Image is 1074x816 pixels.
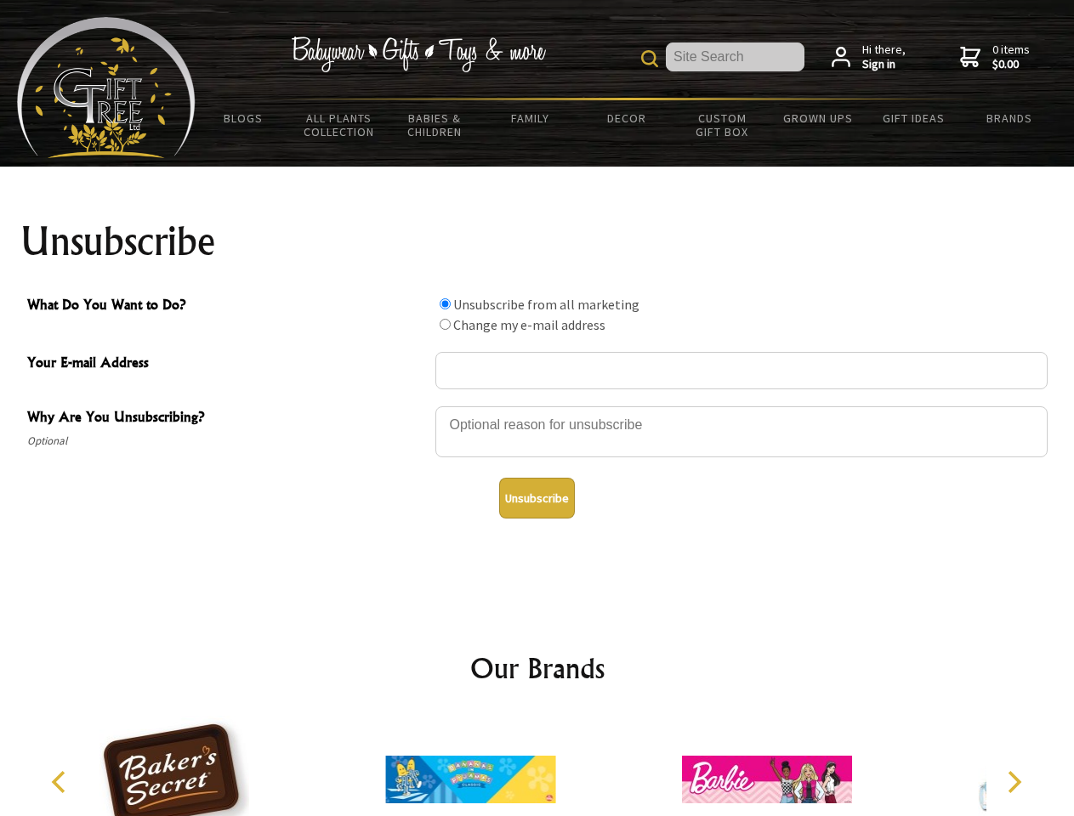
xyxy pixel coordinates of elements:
[453,296,639,313] label: Unsubscribe from all marketing
[387,100,483,150] a: Babies & Children
[435,352,1048,389] input: Your E-mail Address
[866,100,962,136] a: Gift Ideas
[435,406,1048,457] textarea: Why Are You Unsubscribing?
[862,42,906,72] span: Hi there,
[483,100,579,136] a: Family
[960,42,1030,72] a: 0 items$0.00
[453,316,605,333] label: Change my e-mail address
[291,37,546,72] img: Babywear - Gifts - Toys & more
[832,42,906,72] a: Hi there,Sign in
[17,17,196,158] img: Babyware - Gifts - Toys and more...
[196,100,292,136] a: BLOGS
[641,50,658,67] img: product search
[27,431,427,451] span: Optional
[27,352,427,377] span: Your E-mail Address
[292,100,388,150] a: All Plants Collection
[992,57,1030,72] strong: $0.00
[770,100,866,136] a: Grown Ups
[43,763,80,801] button: Previous
[962,100,1058,136] a: Brands
[862,57,906,72] strong: Sign in
[440,298,451,309] input: What Do You Want to Do?
[440,319,451,330] input: What Do You Want to Do?
[499,478,575,518] button: Unsubscribe
[20,221,1054,262] h1: Unsubscribe
[666,42,804,71] input: Site Search
[34,648,1041,688] h2: Our Brands
[578,100,674,136] a: Decor
[995,763,1032,801] button: Next
[27,406,427,431] span: Why Are You Unsubscribing?
[674,100,770,150] a: Custom Gift Box
[27,294,427,319] span: What Do You Want to Do?
[992,42,1030,72] span: 0 items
